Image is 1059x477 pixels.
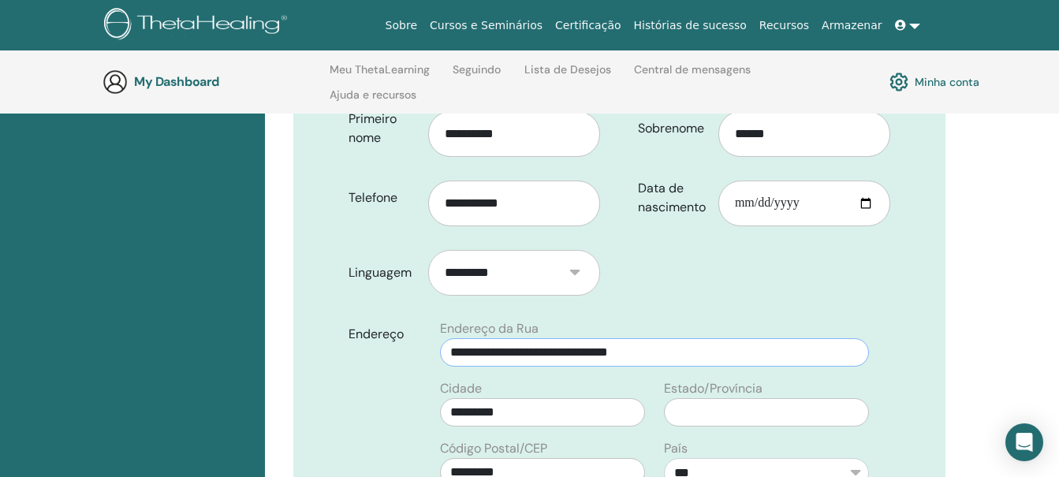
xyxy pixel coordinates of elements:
[330,63,430,88] a: Meu ThetaLearning
[379,11,423,40] a: Sobre
[104,8,293,43] img: logo.png
[1005,423,1043,461] div: Open Intercom Messenger
[440,379,482,398] label: Cidade
[453,63,501,88] a: Seguindo
[440,319,539,338] label: Endereço da Rua
[753,11,815,40] a: Recursos
[440,439,547,458] label: Código Postal/CEP
[889,69,908,95] img: cog.svg
[103,69,128,95] img: generic-user-icon.jpg
[626,114,718,143] label: Sobrenome
[634,63,751,88] a: Central de mensagens
[664,439,688,458] label: País
[337,258,429,288] label: Linguagem
[330,88,416,114] a: Ajuda e recursos
[134,74,292,89] h3: My Dashboard
[337,104,429,153] label: Primeiro nome
[628,11,753,40] a: Histórias de sucesso
[337,319,431,349] label: Endereço
[889,69,979,95] a: Minha conta
[423,11,549,40] a: Cursos e Seminários
[815,11,888,40] a: Armazenar
[664,379,763,398] label: Estado/Província
[337,183,429,213] label: Telefone
[626,173,718,222] label: Data de nascimento
[549,11,627,40] a: Certificação
[524,63,611,88] a: Lista de Desejos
